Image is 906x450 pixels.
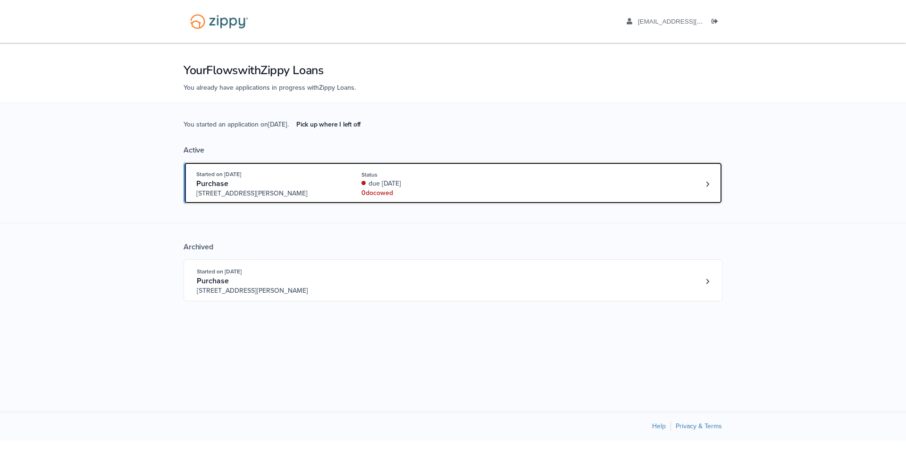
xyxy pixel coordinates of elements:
h1: Your Flows with Zippy Loans [184,62,722,78]
div: due [DATE] [361,179,487,188]
span: You already have applications in progress with Zippy Loans . [184,84,356,92]
a: Help [652,422,666,430]
div: Archived [184,242,722,252]
div: Active [184,145,722,155]
a: Open loan 4228033 [184,162,722,204]
a: edit profile [627,18,746,27]
a: Open loan 3802615 [184,259,722,301]
div: Status [361,170,487,179]
img: Logo [184,9,254,34]
a: Pick up where I left off [289,117,368,132]
span: Started on [DATE] [197,268,242,275]
span: aaboley88@icloud.com [638,18,746,25]
div: 0 doc owed [361,188,487,198]
span: Purchase [197,276,229,286]
span: Started on [DATE] [196,171,241,178]
a: Loan number 4228033 [700,177,714,191]
span: [STREET_ADDRESS][PERSON_NAME] [196,189,340,198]
a: Loan number 3802615 [700,274,714,289]
span: [STREET_ADDRESS][PERSON_NAME] [197,286,341,296]
a: Log out [712,18,722,27]
span: You started an application on [DATE] . [184,119,368,145]
span: Purchase [196,179,228,188]
a: Privacy & Terms [676,422,722,430]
